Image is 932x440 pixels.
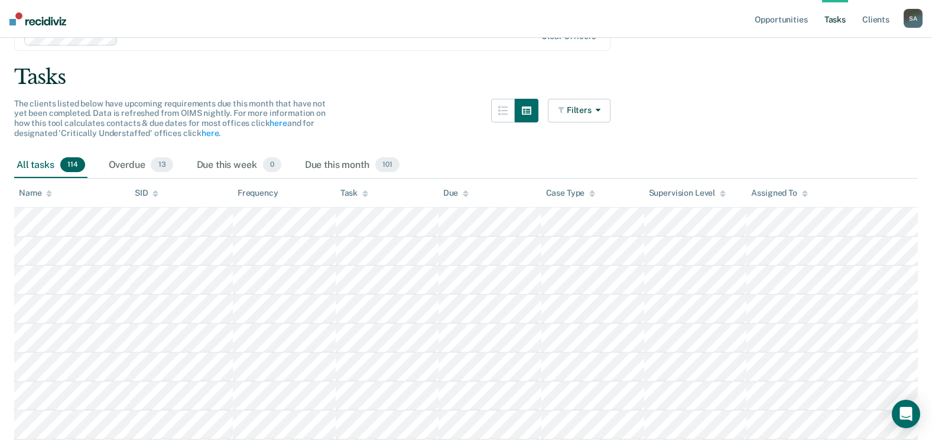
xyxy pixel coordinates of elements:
div: Assigned To [751,188,807,198]
span: 0 [263,157,281,173]
div: Supervision Level [649,188,726,198]
div: Due this month101 [303,153,402,179]
button: SA [904,9,923,28]
span: 101 [375,157,400,173]
span: 13 [151,157,173,173]
div: Due [443,188,469,198]
div: Overdue13 [106,153,176,179]
div: Task [340,188,368,198]
div: Name [19,188,52,198]
span: 114 [60,157,85,173]
div: Open Intercom Messenger [892,400,920,428]
a: here [202,128,219,138]
div: Frequency [238,188,278,198]
div: Tasks [14,65,918,89]
a: here [269,118,287,128]
div: Due this week0 [194,153,284,179]
div: S A [904,9,923,28]
div: Case Type [546,188,596,198]
div: SID [135,188,159,198]
img: Recidiviz [9,12,66,25]
span: The clients listed below have upcoming requirements due this month that have not yet been complet... [14,99,326,138]
div: All tasks114 [14,153,87,179]
button: Filters [548,99,610,122]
